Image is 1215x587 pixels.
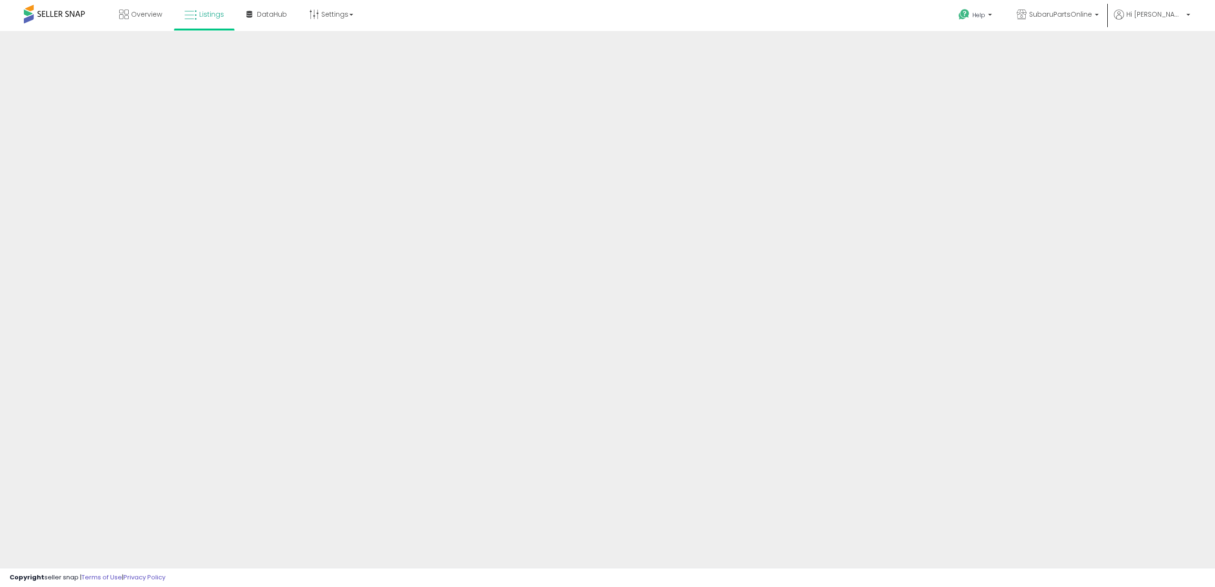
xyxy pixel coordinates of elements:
[131,10,162,19] span: Overview
[1114,10,1190,31] a: Hi [PERSON_NAME]
[257,10,287,19] span: DataHub
[958,9,970,20] i: Get Help
[972,11,985,19] span: Help
[199,10,224,19] span: Listings
[1126,10,1184,19] span: Hi [PERSON_NAME]
[1029,10,1092,19] span: SubaruPartsOnline
[951,1,1001,31] a: Help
